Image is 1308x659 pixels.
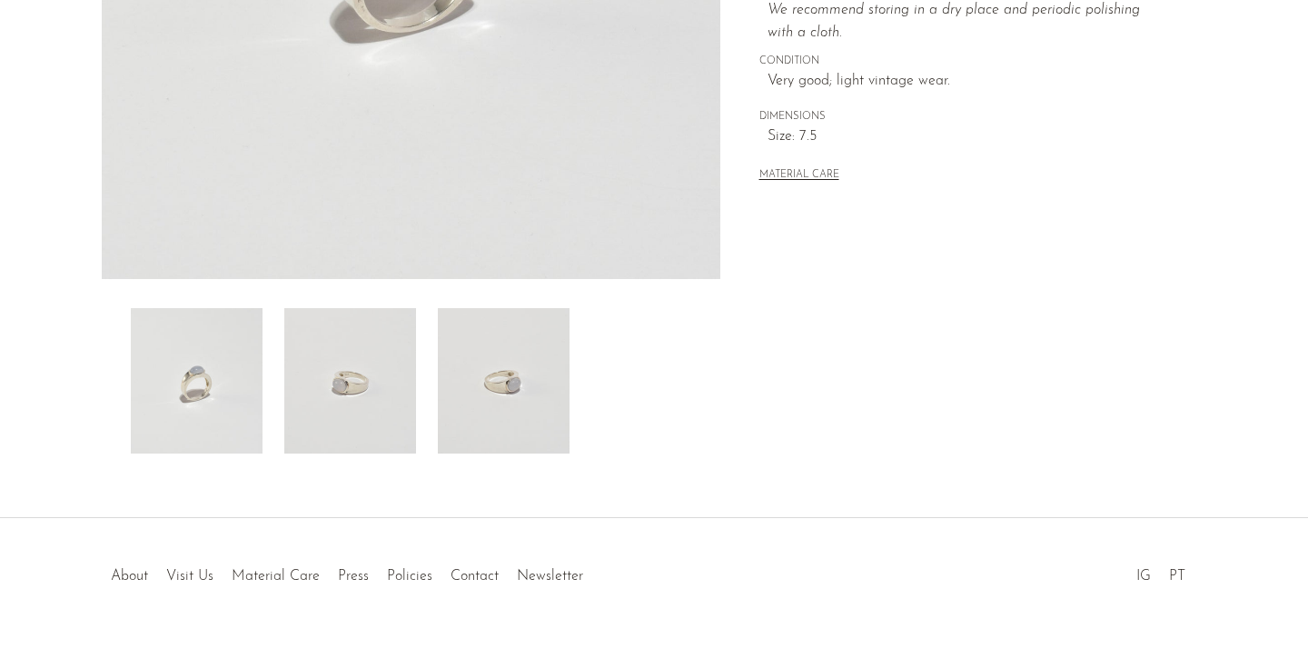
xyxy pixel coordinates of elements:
[111,569,148,584] a: About
[284,308,416,454] img: Sterling Moonstone Ring
[438,308,570,454] img: Sterling Moonstone Ring
[451,569,499,584] a: Contact
[768,70,1168,94] span: Very good; light vintage wear.
[131,308,263,454] img: Sterling Moonstone Ring
[102,554,592,589] ul: Quick links
[166,569,213,584] a: Visit Us
[232,569,320,584] a: Material Care
[759,54,1168,70] span: CONDITION
[759,169,839,183] button: MATERIAL CARE
[1169,569,1185,584] a: PT
[768,3,1140,41] em: We recommend storing in a dry place and periodic polishing with a cloth.
[387,569,432,584] a: Policies
[338,569,369,584] a: Press
[759,109,1168,125] span: DIMENSIONS
[1127,554,1194,589] ul: Social Medias
[1136,569,1151,584] a: IG
[768,125,1168,149] span: Size: 7.5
